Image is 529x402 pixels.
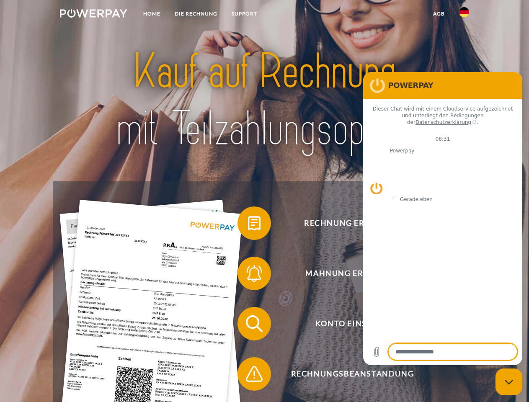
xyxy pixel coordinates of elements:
[459,7,469,17] img: de
[60,9,127,18] img: logo-powerpay-white.svg
[244,263,265,284] img: qb_bell.svg
[244,363,265,384] img: qb_warning.svg
[168,6,225,21] a: DIE RECHNUNG
[136,6,168,21] a: Home
[495,368,522,395] iframe: Schaltfläche zum Öffnen des Messaging-Fensters; Konversation läuft
[250,206,455,240] span: Rechnung erhalten?
[244,213,265,234] img: qb_bill.svg
[250,257,455,290] span: Mahnung erhalten?
[225,6,264,21] a: SUPPORT
[250,307,455,340] span: Konto einsehen
[250,357,455,391] span: Rechnungsbeanstandung
[363,72,522,365] iframe: Messaging-Fenster
[237,257,455,290] button: Mahnung erhalten?
[426,6,452,21] a: agb
[80,40,449,160] img: title-powerpay_de.svg
[244,313,265,334] img: qb_search.svg
[237,307,455,340] button: Konto einsehen
[237,357,455,391] button: Rechnungsbeanstandung
[237,206,455,240] button: Rechnung erhalten?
